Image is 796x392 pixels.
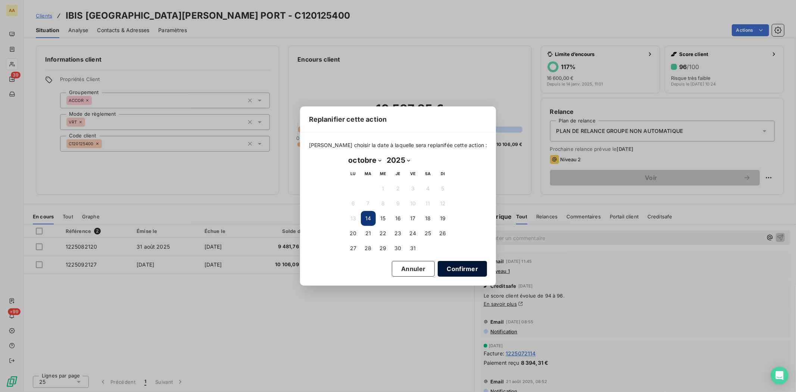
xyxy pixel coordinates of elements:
th: dimanche [436,166,450,181]
button: 15 [376,211,391,226]
button: 12 [436,196,450,211]
th: mardi [361,166,376,181]
button: 2 [391,181,406,196]
button: 27 [346,241,361,256]
button: Confirmer [438,261,487,277]
button: 10 [406,196,421,211]
button: 26 [436,226,450,241]
button: 25 [421,226,436,241]
button: 28 [361,241,376,256]
th: samedi [421,166,436,181]
span: Replanifier cette action [309,114,387,124]
button: 9 [391,196,406,211]
button: 19 [436,211,450,226]
button: 11 [421,196,436,211]
th: vendredi [406,166,421,181]
th: lundi [346,166,361,181]
button: 14 [361,211,376,226]
button: 6 [346,196,361,211]
button: 29 [376,241,391,256]
button: 5 [436,181,450,196]
button: 30 [391,241,406,256]
button: 17 [406,211,421,226]
span: [PERSON_NAME] choisir la date à laquelle sera replanifée cette action : [309,141,487,149]
button: 18 [421,211,436,226]
button: 22 [376,226,391,241]
button: 20 [346,226,361,241]
button: 13 [346,211,361,226]
button: 4 [421,181,436,196]
button: 31 [406,241,421,256]
button: 16 [391,211,406,226]
button: 7 [361,196,376,211]
button: 23 [391,226,406,241]
button: 1 [376,181,391,196]
button: 3 [406,181,421,196]
th: jeudi [391,166,406,181]
button: 8 [376,196,391,211]
div: Open Intercom Messenger [771,367,789,385]
th: mercredi [376,166,391,181]
button: Annuler [392,261,435,277]
button: 21 [361,226,376,241]
button: 24 [406,226,421,241]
